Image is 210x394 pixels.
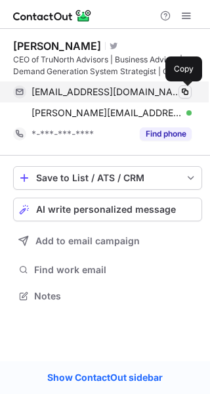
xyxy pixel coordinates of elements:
button: save-profile-one-click [13,166,202,190]
button: Reveal Button [140,127,192,141]
span: Add to email campaign [35,236,140,246]
button: Notes [13,287,202,305]
div: [PERSON_NAME] [13,39,101,53]
img: ContactOut v5.3.10 [13,8,92,24]
button: Find work email [13,261,202,279]
span: Notes [34,290,197,302]
span: [PERSON_NAME][EMAIL_ADDRESS][DOMAIN_NAME] [31,107,182,119]
div: CEO of TruNorth Advisors | Business Advisor | Demand Generation System Strategist | Growth Driven... [13,54,202,77]
span: AI write personalized message [36,204,176,215]
div: Save to List / ATS / CRM [36,173,179,183]
span: Find work email [34,264,197,276]
span: [EMAIL_ADDRESS][DOMAIN_NAME] [31,86,182,98]
button: Add to email campaign [13,229,202,253]
a: Show ContactOut sidebar [34,368,176,387]
button: AI write personalized message [13,198,202,221]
